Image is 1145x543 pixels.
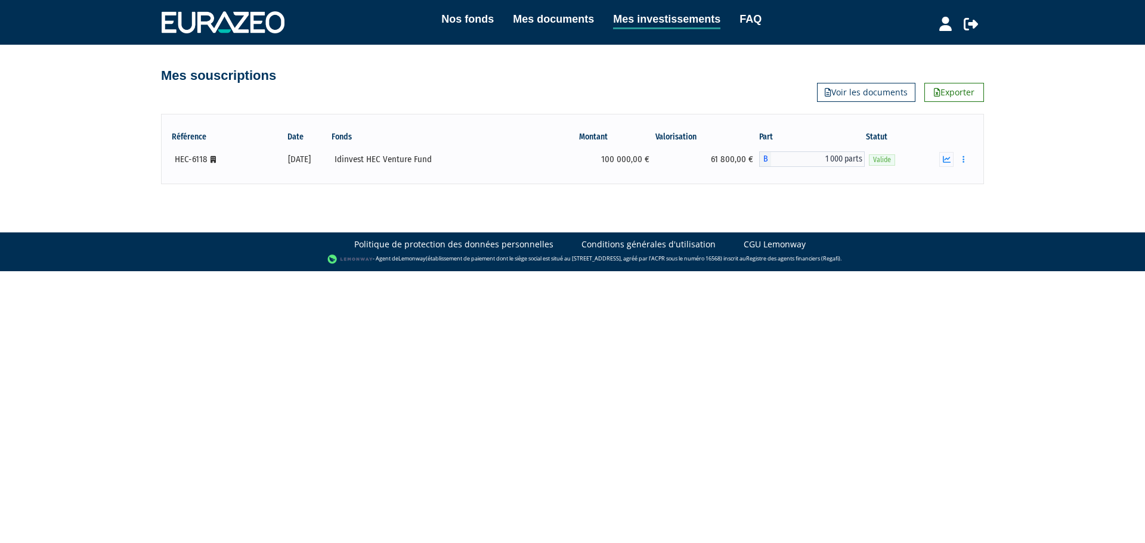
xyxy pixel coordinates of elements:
th: Valorisation [655,127,759,147]
a: Politique de protection des données personnelles [354,238,553,250]
div: Idinvest HEC Venture Fund [335,153,536,166]
div: [DATE] [273,153,326,166]
img: 1732889491-logotype_eurazeo_blanc_rvb.png [162,11,284,33]
div: HEC-6118 [175,153,265,166]
a: Registre des agents financiers (Regafi) [746,255,840,263]
div: B - Idinvest HEC Venture Fund [759,151,864,167]
th: Statut [865,127,933,147]
img: logo-lemonway.png [327,253,373,265]
i: [Français] Personne morale [211,156,216,163]
th: Fonds [330,127,540,147]
a: FAQ [739,11,762,27]
span: B [759,151,771,167]
td: 61 800,00 € [655,147,759,171]
a: Nos fonds [441,11,494,27]
th: Date [269,127,330,147]
th: Part [759,127,864,147]
th: Référence [171,127,269,147]
div: - Agent de (établissement de paiement dont le siège social est situé au [STREET_ADDRESS], agréé p... [12,253,1133,265]
span: 1 000 parts [771,151,864,167]
th: Montant [540,127,655,147]
h4: Mes souscriptions [161,69,276,83]
a: Exporter [924,83,984,102]
a: Conditions générales d'utilisation [581,238,716,250]
a: Mes investissements [613,11,720,29]
span: Valide [869,154,895,166]
td: 100 000,00 € [540,147,655,171]
a: Lemonway [398,255,426,263]
a: CGU Lemonway [744,238,806,250]
a: Voir les documents [817,83,915,102]
a: Mes documents [513,11,594,27]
